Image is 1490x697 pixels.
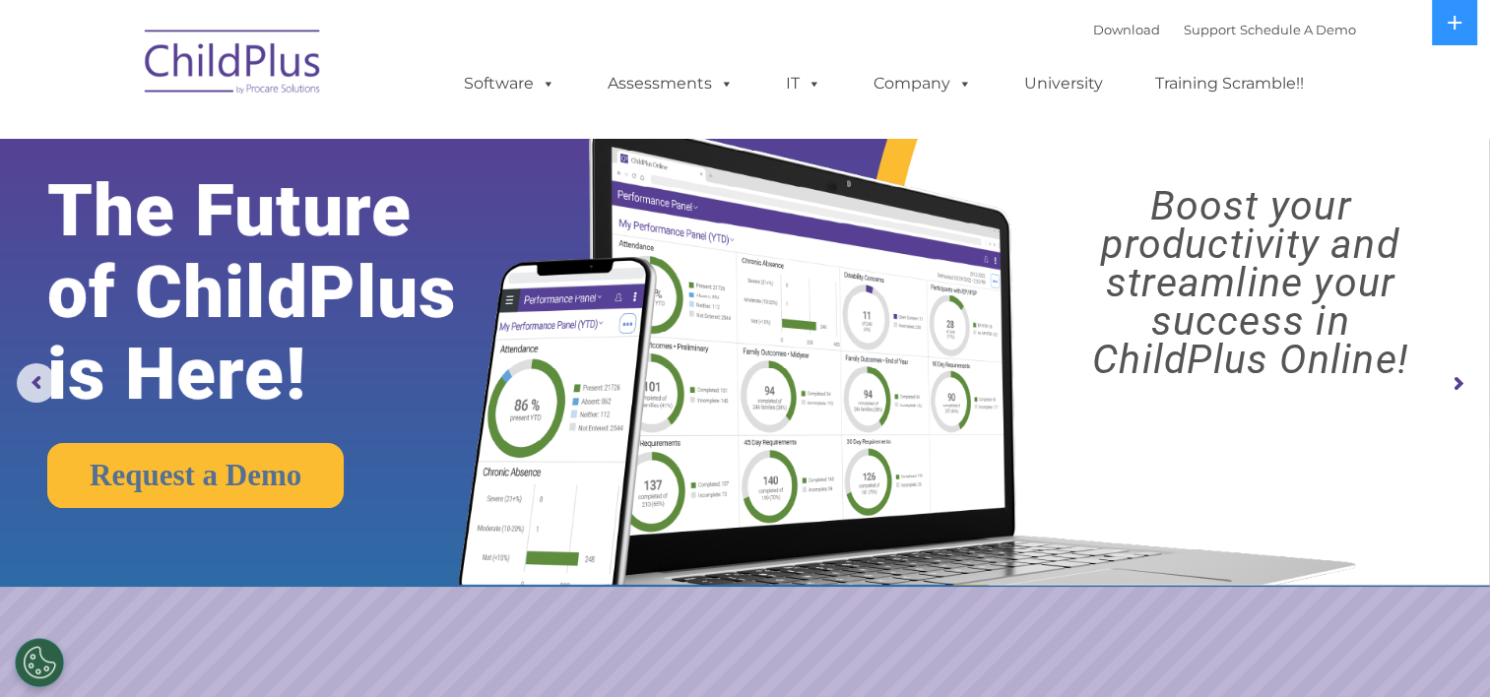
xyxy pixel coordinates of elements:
[274,130,334,145] span: Last name
[47,443,344,508] a: Request a Demo
[15,638,64,687] button: Cookies Settings
[1093,22,1160,37] a: Download
[1184,22,1236,37] a: Support
[47,170,523,415] rs-layer: The Future of ChildPlus is Here!
[588,64,753,103] a: Assessments
[1029,187,1471,379] rs-layer: Boost your productivity and streamline your success in ChildPlus Online!
[444,64,575,103] a: Software
[854,64,992,103] a: Company
[274,211,357,225] span: Phone number
[1093,22,1356,37] font: |
[135,16,332,114] img: ChildPlus by Procare Solutions
[766,64,841,103] a: IT
[1135,64,1324,103] a: Training Scramble!!
[1004,64,1123,103] a: University
[1240,22,1356,37] a: Schedule A Demo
